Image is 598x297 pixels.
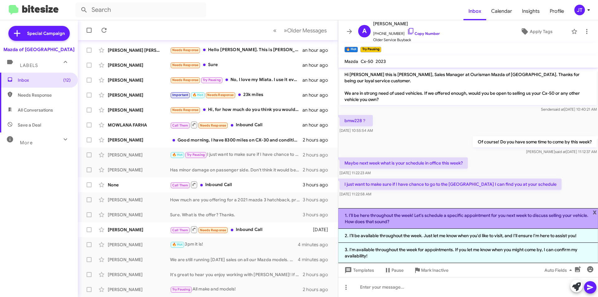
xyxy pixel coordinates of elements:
span: 🔥 Hot [172,153,183,157]
span: Needs Response [172,48,199,52]
div: [PERSON_NAME] [108,197,170,203]
p: Maybe next week what is your schedule in office this week? [339,157,468,169]
div: [PERSON_NAME] [108,286,170,293]
div: How much are you offering for a 2021 mazda 3 hatchback, premium plus, with 56,000 miles? [170,197,303,203]
div: 3 hours ago [303,197,333,203]
li: 1. I’ll be here throughout the week! Let's schedule a specific appointment for you next week to d... [338,208,598,229]
a: Profile [545,2,569,20]
span: Cx-50 [361,59,373,64]
div: an hour ago [302,47,333,53]
div: Mazda of [GEOGRAPHIC_DATA] [3,46,74,53]
div: 23k miles [170,91,302,98]
small: 🔥 Hot [344,47,358,52]
div: [PERSON_NAME] [108,77,170,83]
span: Older Messages [287,27,327,34]
span: Needs Response [172,63,199,67]
div: an hour ago [302,122,333,128]
div: 3 hours ago [303,182,333,188]
button: Templates [338,265,379,276]
p: bmw228？ [339,115,373,126]
span: Try Pausing [187,153,205,157]
p: I just want to make sure if I have chance to go to the [GEOGRAPHIC_DATA] I can find you at your s... [339,179,562,190]
button: Previous [269,24,280,37]
div: [PERSON_NAME] [108,212,170,218]
a: Calendar [486,2,517,20]
span: [DATE] 11:22:23 AM [339,170,371,175]
div: Has minor damage on passenger side. Don't think it would be worth it [170,167,303,173]
div: 2 hours ago [303,271,333,278]
div: Inbound Call [170,121,302,129]
div: [PERSON_NAME] [108,152,170,158]
span: 2023 [376,59,386,64]
div: an hour ago [302,62,333,68]
div: Hello [PERSON_NAME]. This is [PERSON_NAME], [PERSON_NAME] husban. Thank you for your sms. We ser ... [170,46,302,54]
span: All Conversations [18,107,53,113]
span: Call Them [172,123,188,127]
span: Needs Response [200,123,226,127]
span: Mazda [344,59,358,64]
li: 2. I’ll be available throughout the week. Just let me know when you'd like to visit, and I'll ens... [338,229,598,243]
button: Apply Tags [504,26,568,37]
nav: Page navigation example [270,24,330,37]
div: Hi, for how much do you think you would be offering [170,106,302,113]
div: I just want to make sure if I have chance to go to the [GEOGRAPHIC_DATA] I can find you at your s... [170,151,303,158]
div: [PERSON_NAME] [PERSON_NAME] [108,47,170,53]
div: 2 hours ago [303,137,333,143]
span: said at [553,107,564,112]
div: [PERSON_NAME] [108,167,170,173]
div: [PERSON_NAME] [108,227,170,233]
span: Apply Tags [530,26,553,37]
div: [PERSON_NAME] [108,92,170,98]
span: Labels [20,63,38,68]
a: Special Campaign [8,26,70,41]
div: 2 hours ago [303,286,333,293]
small: Try Pausing [360,47,381,52]
div: Sure. What is the offer? Thanks. [170,212,303,218]
span: Needs Response [18,92,71,98]
span: (12) [63,77,71,83]
div: [PERSON_NAME] [108,256,170,263]
span: Needs Response [172,78,199,82]
span: Pause [392,265,404,276]
div: 3 hours ago [303,212,333,218]
span: A [362,26,367,36]
span: [PERSON_NAME] [DATE] 11:12:37 AM [526,149,597,154]
button: Next [280,24,330,37]
span: Call Them [172,183,188,187]
div: JT [574,5,585,15]
a: Copy Number [407,31,440,36]
span: [PERSON_NAME] [373,20,440,27]
div: We are still running [DATE] sales on all our Mazda models. You also qualify for loyalty rebates. [170,256,298,263]
div: 2 hours ago [303,167,333,173]
span: x [593,208,597,216]
span: More [20,140,33,146]
span: [DATE] 10:55:54 AM [339,128,373,133]
button: Pause [379,265,409,276]
span: Templates [343,265,374,276]
span: Important [172,93,188,97]
p: Of course! Do you have some time to come by this week? [473,136,597,147]
span: 🔥 Hot [192,93,203,97]
button: Mark Inactive [409,265,453,276]
input: Search [75,2,206,17]
a: Insights [517,2,545,20]
span: Sender [DATE] 10:40:21 AM [541,107,597,112]
span: Save a Deal [18,122,41,128]
span: Try Pausing [203,78,221,82]
span: Call Them [172,228,188,232]
div: [PERSON_NAME] [108,107,170,113]
div: [PERSON_NAME] [108,271,170,278]
div: 3pm it is! [170,241,298,248]
a: Inbox [463,2,486,20]
div: MOWLANA FARHA [108,122,170,128]
div: Inbound Call [170,181,303,189]
div: [DATE] [310,227,333,233]
div: [PERSON_NAME] [108,137,170,143]
div: It's great to hear you enjoy working with [PERSON_NAME]! If you have any questions or want to dis... [170,271,303,278]
div: No, I love my Miata. I use it every weekend to drive back and forth to my farm. Thanks anyway. [170,76,302,84]
button: JT [569,5,591,15]
span: Special Campaign [27,30,65,36]
div: 4 minutes ago [298,256,333,263]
